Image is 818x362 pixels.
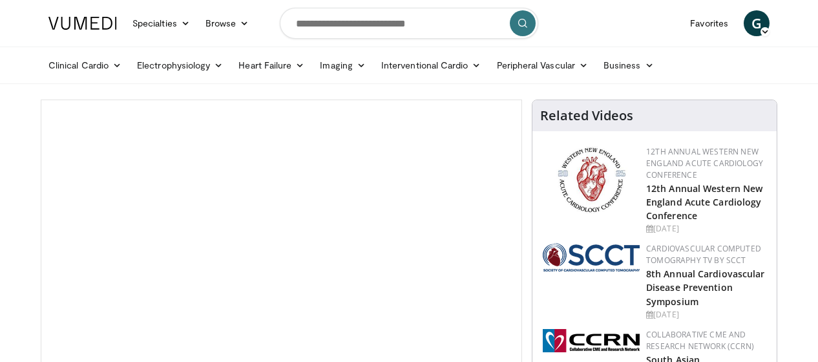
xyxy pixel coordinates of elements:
[646,146,763,180] a: 12th Annual Western New England Acute Cardiology Conference
[198,10,257,36] a: Browse
[280,8,538,39] input: Search topics, interventions
[596,52,662,78] a: Business
[231,52,312,78] a: Heart Failure
[646,268,765,307] a: 8th Annual Cardiovascular Disease Prevention Symposium
[543,243,640,271] img: 51a70120-4f25-49cc-93a4-67582377e75f.png.150x105_q85_autocrop_double_scale_upscale_version-0.2.png
[556,146,627,214] img: 0954f259-7907-4053-a817-32a96463ecc8.png.150x105_q85_autocrop_double_scale_upscale_version-0.2.png
[129,52,231,78] a: Electrophysiology
[646,223,766,235] div: [DATE]
[373,52,489,78] a: Interventional Cardio
[646,309,766,321] div: [DATE]
[540,108,633,123] h4: Related Videos
[646,329,754,352] a: Collaborative CME and Research Network (CCRN)
[543,329,640,352] img: a04ee3ba-8487-4636-b0fb-5e8d268f3737.png.150x105_q85_autocrop_double_scale_upscale_version-0.2.png
[48,17,117,30] img: VuMedi Logo
[312,52,373,78] a: Imaging
[646,182,762,222] a: 12th Annual Western New England Acute Cardiology Conference
[489,52,596,78] a: Peripheral Vascular
[125,10,198,36] a: Specialties
[646,243,761,266] a: Cardiovascular Computed Tomography TV by SCCT
[41,52,129,78] a: Clinical Cardio
[744,10,770,36] a: G
[682,10,736,36] a: Favorites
